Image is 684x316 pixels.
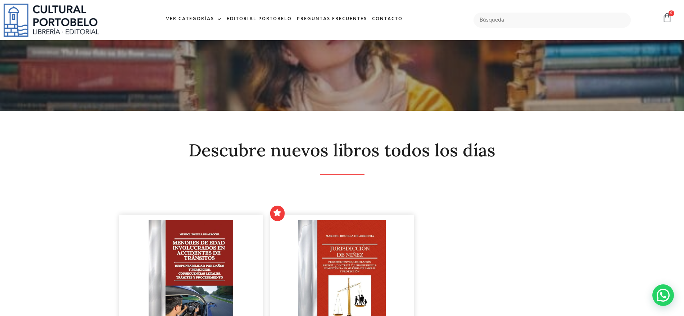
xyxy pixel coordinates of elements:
[119,141,565,160] h2: Descubre nuevos libros todos los días
[669,10,674,16] span: 0
[662,13,672,23] a: 0
[224,12,294,27] a: Editorial Portobelo
[474,13,631,28] input: Búsqueda
[652,284,674,306] div: Contactar por WhatsApp
[163,12,224,27] a: Ver Categorías
[294,12,370,27] a: Preguntas frecuentes
[370,12,405,27] a: Contacto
